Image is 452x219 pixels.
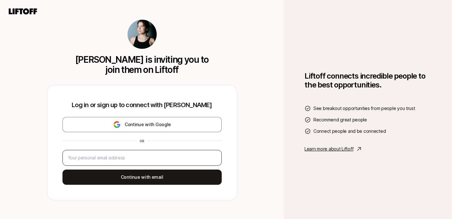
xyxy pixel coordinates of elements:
p: [PERSON_NAME] is inviting you to join them on Liftoff [73,55,211,75]
button: Continue with Google [62,117,222,132]
input: Your personal email address [68,154,216,162]
img: google-logo [113,121,121,128]
span: Connect people and be connected [313,127,386,135]
span: Recommend great people [313,116,367,124]
span: See breakout opportunities from people you trust [313,105,415,112]
div: or [137,138,147,144]
img: 539a6eb7_bc0e_4fa2_8ad9_ee091919e8d1.jpg [128,20,157,49]
p: Learn more about Liftoff [305,145,353,153]
p: Log in or sign up to connect with [PERSON_NAME] [62,100,222,109]
a: Learn more about Liftoff [305,145,431,153]
h1: Liftoff connects incredible people to the best opportunities. [305,72,431,89]
button: Continue with email [62,170,222,185]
